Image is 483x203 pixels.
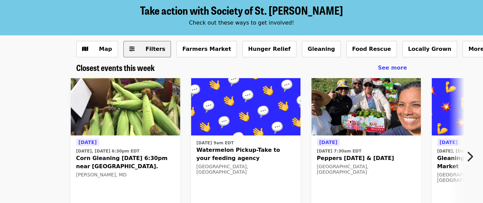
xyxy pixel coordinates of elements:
div: Closest events this week [71,63,413,73]
div: Check out these ways to get involved! [76,19,407,27]
button: Show map view [76,41,118,57]
time: [DATE], [DATE] 6:30pm EDT [76,148,140,154]
button: Food Rescue [346,41,397,57]
span: Filters [146,46,165,52]
button: Gleaning [302,41,341,57]
span: [DATE] [79,140,97,145]
button: Farmers Market [176,41,237,57]
a: See more [378,64,407,72]
i: map icon [82,46,88,52]
button: Hunger Relief [242,41,296,57]
span: Watermelon Pickup-Take to your feeding agency [197,146,295,162]
span: Peppers [DATE] & [DATE] [317,154,415,162]
div: [GEOGRAPHIC_DATA], [GEOGRAPHIC_DATA] [197,164,295,175]
i: sliders-h icon [129,46,135,52]
button: Filters (0 selected) [123,41,171,57]
div: [PERSON_NAME], MD [76,172,175,178]
span: Corn Gleaning [DATE] 6:30pm near [GEOGRAPHIC_DATA]. [76,154,175,171]
span: See more [378,64,407,71]
div: [GEOGRAPHIC_DATA], [GEOGRAPHIC_DATA] [317,164,415,175]
span: [DATE] [440,140,458,145]
span: [DATE] [319,140,337,145]
button: Next item [460,147,483,166]
time: [DATE] 7:30am EDT [317,148,362,154]
a: Closest events this week [76,63,155,73]
i: chevron-right icon [466,150,473,163]
button: Locally Grown [402,41,457,57]
span: Map [99,46,112,52]
img: Peppers Wednesday & Friday organized by Society of St. Andrew [311,78,421,135]
span: Closest events this week [76,61,155,73]
img: Watermelon Pickup-Take to your feeding agency organized by Society of St. Andrew [191,78,300,135]
time: [DATE] 9am EDT [197,140,234,146]
span: Take action with Society of St. [PERSON_NAME] [140,2,343,18]
img: Corn Gleaning Thursday, 8/28 at 6:30pm near Centreville. organized by Society of St. Andrew [71,78,180,135]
